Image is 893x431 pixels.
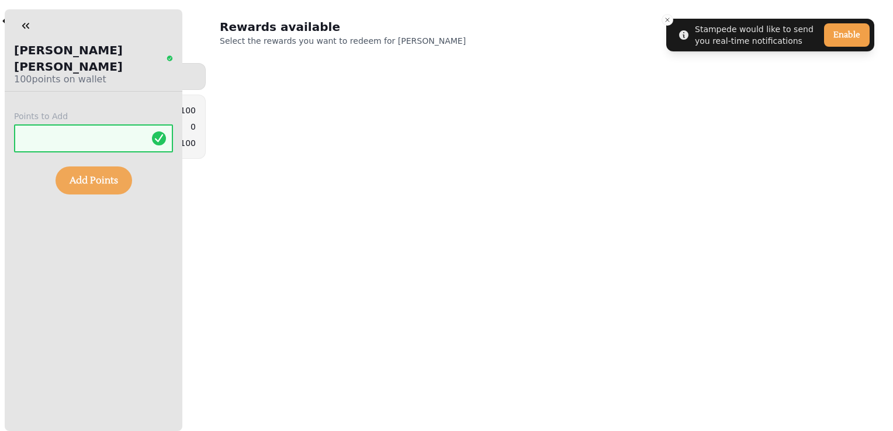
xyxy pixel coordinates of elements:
[70,176,118,185] span: Add Points
[14,42,164,75] p: [PERSON_NAME] [PERSON_NAME]
[56,166,132,194] button: Add Points
[662,14,673,26] button: Close toast
[220,19,444,35] h2: Rewards available
[695,23,819,47] div: Stampede would like to send you real-time notifications
[14,72,173,86] p: 100 points on wallet
[180,105,196,116] p: 100
[220,35,519,47] p: Select the rewards you want to redeem for
[191,121,196,133] p: 0
[398,36,466,46] span: [PERSON_NAME]
[180,137,196,149] p: 100
[824,23,870,47] button: Enable
[14,110,173,122] label: Points to Add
